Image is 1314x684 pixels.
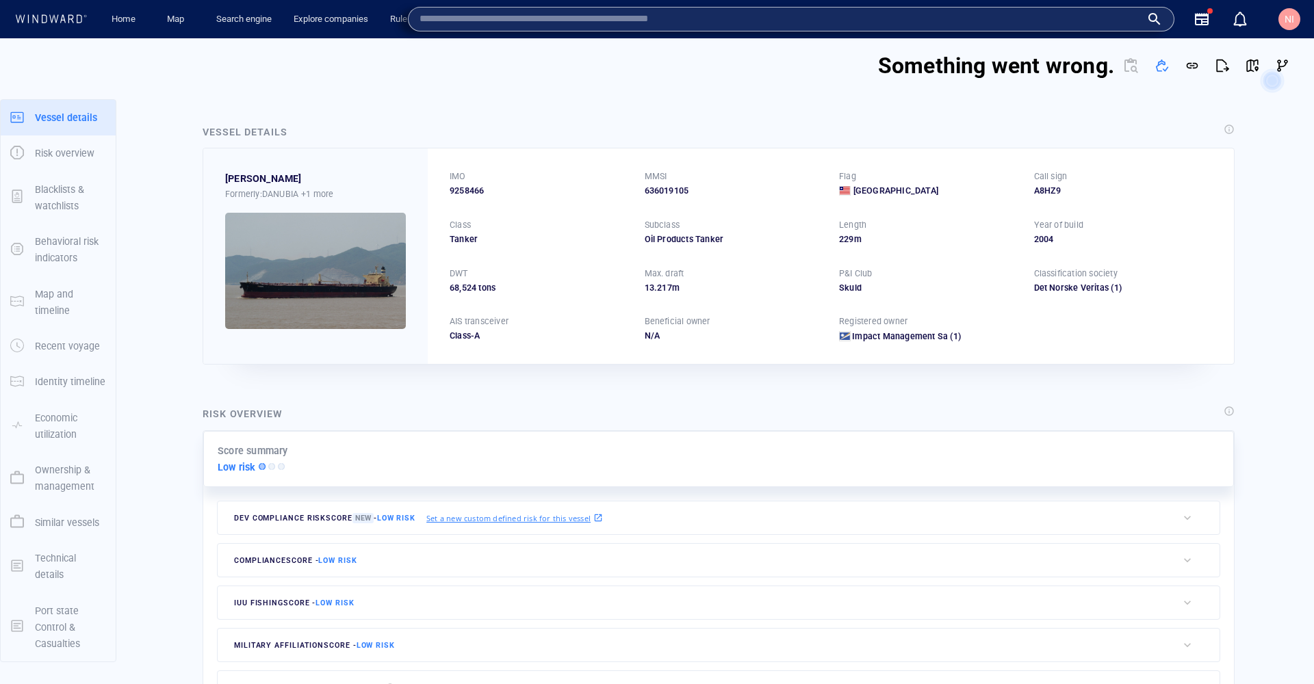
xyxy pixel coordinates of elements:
p: Vessel details [35,109,97,126]
p: Ownership & management [35,462,106,495]
div: 636019105 [645,185,823,197]
span: Low risk [318,556,357,565]
p: Class [450,219,471,231]
span: New [352,513,374,523]
span: . [654,282,657,293]
button: Identity timeline [1,364,116,399]
button: Technical details [1,540,116,593]
span: (1) [948,330,961,343]
span: NI [1285,14,1294,25]
button: Ownership & management [1,452,116,505]
span: m [672,282,680,293]
span: 13 [645,282,654,293]
img: 5905c4bfa7717158665c9841_0 [225,213,406,329]
p: Year of build [1034,219,1084,231]
div: Formerly: DANUBIA [225,187,406,201]
div: 68,524 tons [450,282,628,294]
span: N/A [645,330,660,341]
a: Economic utilization [1,419,116,432]
button: View on map [1237,51,1267,81]
a: Explore companies [288,8,374,31]
p: Port state Control & Casualties [35,603,106,653]
div: Notification center [1232,11,1248,27]
a: Port state Control & Casualties [1,620,116,633]
button: Visual Link Analysis [1267,51,1298,81]
button: Map and timeline [1,276,116,329]
p: IMO [450,170,466,183]
button: NI [1276,5,1303,33]
p: Technical details [35,550,106,583]
p: MMSI [645,170,667,183]
p: Risk overview [35,145,94,161]
p: Beneficial owner [645,315,710,328]
p: Recent voyage [35,338,100,354]
div: Det Norske Veritas [1034,282,1213,294]
span: m [854,234,862,244]
p: Identity timeline [35,373,105,390]
button: Export report [1207,51,1237,81]
a: Similar vessels [1,515,116,528]
p: Set a new custom defined risk for this vessel [426,512,591,524]
p: Flag [839,170,856,183]
span: Low risk [357,641,395,650]
a: Identity timeline [1,375,116,388]
span: Impact Management Sa [852,331,948,341]
p: AIS transceiver [450,315,508,328]
p: Length [839,219,866,231]
span: (1) [1109,282,1212,294]
p: P&I Club [839,267,873,280]
span: IUU Fishing score - [234,598,355,607]
span: Dev Compliance risk score - [234,513,415,523]
a: Ownership & management [1,471,116,484]
p: +1 more [301,187,333,201]
p: Call sign [1034,170,1068,183]
a: Home [106,8,141,31]
div: Vessel details [203,124,287,140]
iframe: Chat [1256,622,1304,674]
p: Blacklists & watchlists [35,181,106,215]
p: Map and timeline [35,286,106,319]
button: Economic utilization [1,400,116,453]
p: DWT [450,267,468,280]
button: Similar vessels [1,505,116,540]
div: 2004 [1034,233,1213,246]
span: Class-A [450,330,480,341]
a: Impact Management Sa (1) [852,330,961,343]
a: Blacklists & watchlists [1,190,116,203]
a: Risk overview [1,146,116,159]
p: Behavioral risk indicators [35,233,106,267]
a: Search engine [211,8,277,31]
a: Map and timeline [1,295,116,308]
span: ASHLEY [225,170,302,187]
a: Rule engine [385,8,441,31]
p: Registered owner [839,315,907,328]
a: Technical details [1,559,116,572]
a: Behavioral risk indicators [1,243,116,256]
div: Oil Products Tanker [645,233,823,246]
a: Set a new custom defined risk for this vessel [426,510,603,525]
span: compliance score - [234,556,357,565]
button: Vessel details [1,100,116,135]
button: Map [156,8,200,31]
h1: Something went wrong. [878,53,1114,79]
span: 9258466 [450,185,484,197]
span: [GEOGRAPHIC_DATA] [853,185,938,197]
p: Score summary [218,443,288,459]
button: Behavioral risk indicators [1,224,116,276]
div: A8HZ9 [1034,185,1213,197]
button: Recent voyage [1,328,116,364]
button: Add to vessel list [1147,51,1177,81]
div: Det Norske Veritas [1034,282,1109,294]
p: Subclass [645,219,680,231]
span: military affiliation score - [234,641,395,650]
a: Recent voyage [1,339,116,352]
span: 229 [839,234,854,244]
button: Risk overview [1,135,116,171]
p: Classification society [1034,267,1118,280]
a: Vessel details [1,110,116,123]
a: Map [162,8,194,31]
p: Low risk [218,459,256,475]
button: Home [101,8,145,31]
